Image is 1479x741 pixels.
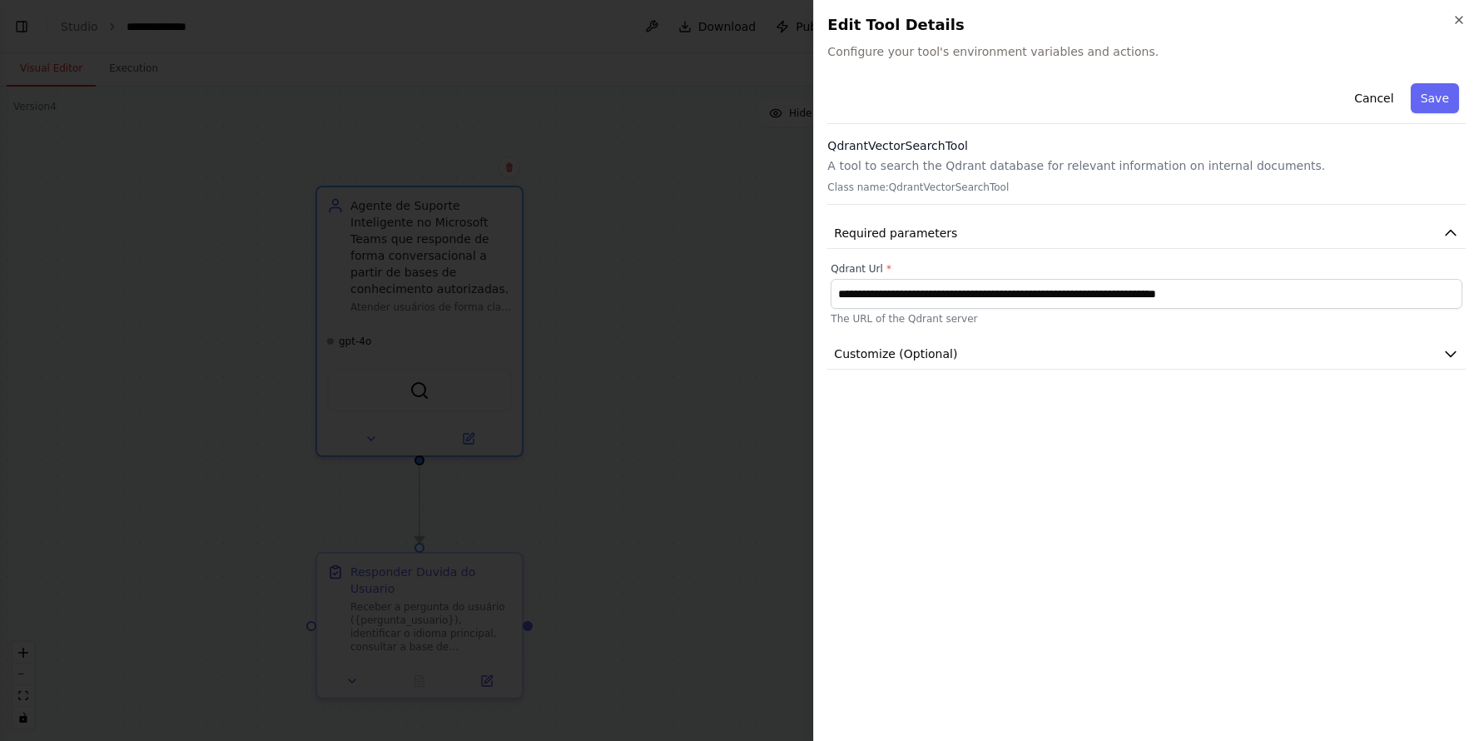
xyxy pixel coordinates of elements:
[831,312,1462,326] p: The URL of the Qdrant server
[827,137,1466,154] h3: QdrantVectorSearchTool
[831,262,1462,276] label: Qdrant Url
[834,225,957,241] span: Required parameters
[827,43,1466,60] span: Configure your tool's environment variables and actions.
[834,346,957,362] span: Customize (Optional)
[827,157,1466,174] p: A tool to search the Qdrant database for relevant information on internal documents.
[827,339,1466,370] button: Customize (Optional)
[1411,83,1459,113] button: Save
[827,181,1466,194] p: Class name: QdrantVectorSearchTool
[827,13,1466,37] h2: Edit Tool Details
[827,218,1466,249] button: Required parameters
[1344,83,1403,113] button: Cancel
